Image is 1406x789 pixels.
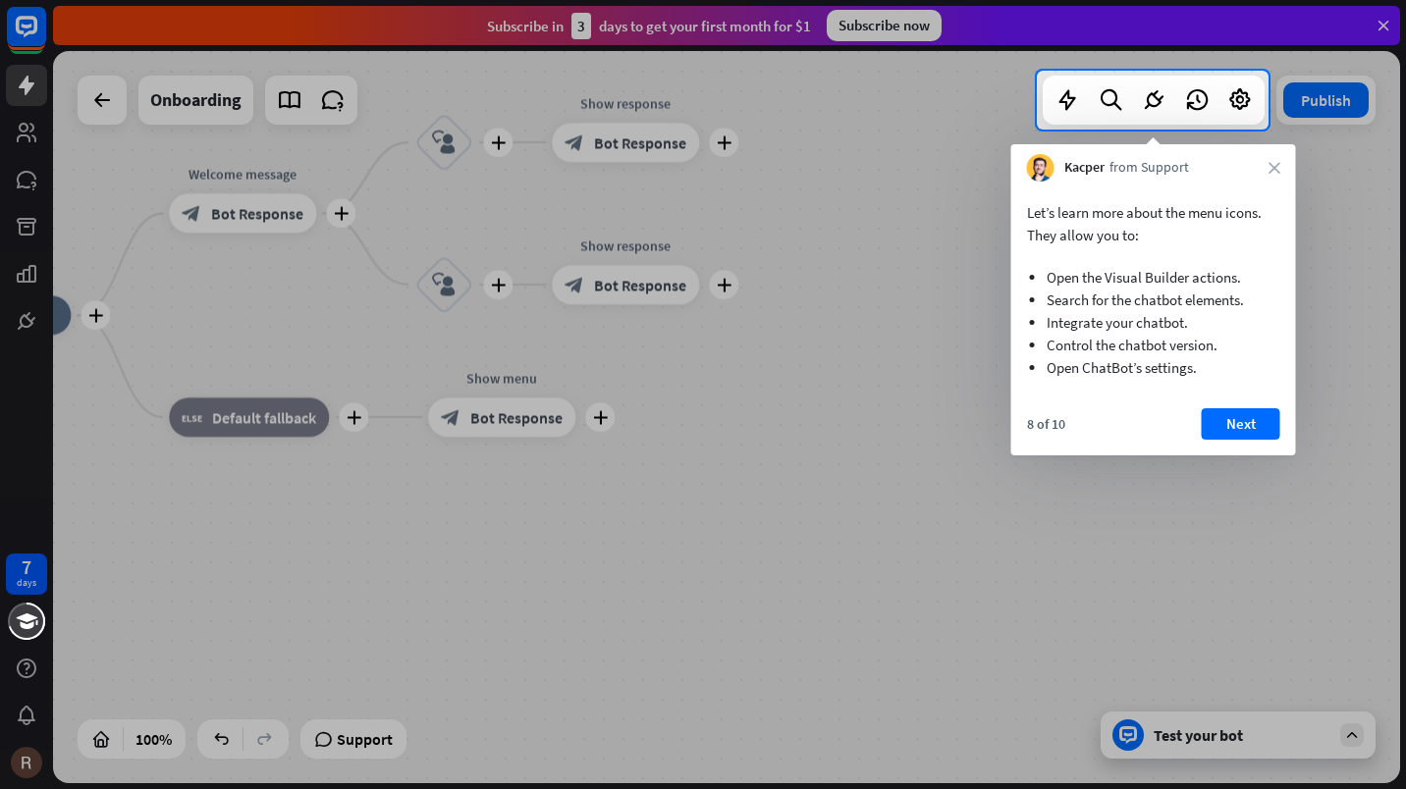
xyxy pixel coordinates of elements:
[1047,311,1261,334] li: Integrate your chatbot.
[1109,158,1189,178] span: from Support
[1047,289,1261,311] li: Search for the chatbot elements.
[1202,408,1280,440] button: Next
[1027,415,1065,433] div: 8 of 10
[1047,334,1261,356] li: Control the chatbot version.
[16,8,75,67] button: Open LiveChat chat widget
[1064,158,1105,178] span: Kacper
[1047,356,1261,379] li: Open ChatBot’s settings.
[1047,266,1261,289] li: Open the Visual Builder actions.
[1027,201,1280,246] p: Let’s learn more about the menu icons. They allow you to:
[1269,162,1280,174] i: close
